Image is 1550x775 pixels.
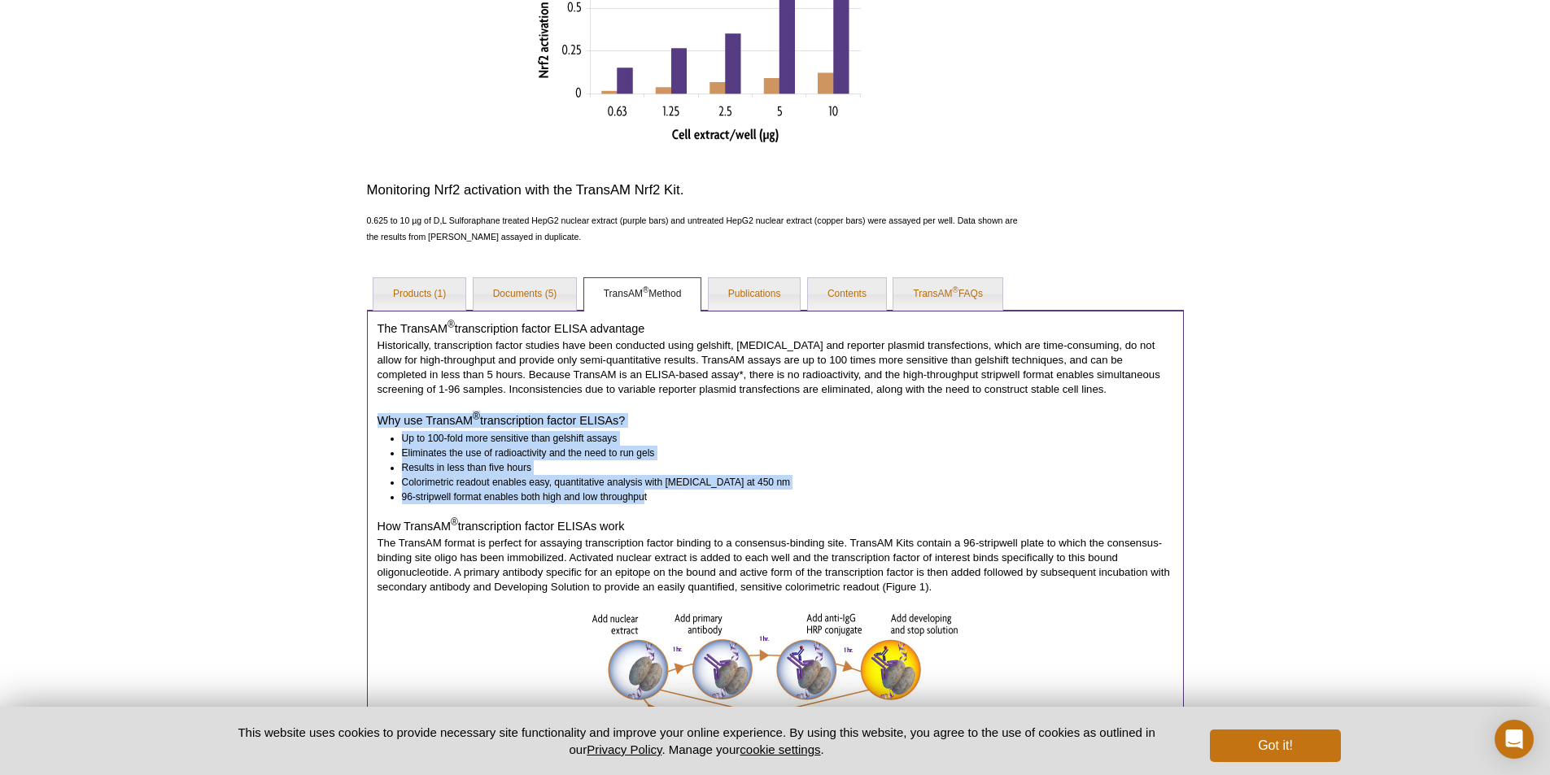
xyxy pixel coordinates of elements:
li: Results in less than five hours [402,460,1159,475]
p: This website uses cookies to provide necessary site functionality and improve your online experie... [210,724,1184,758]
h4: Why use TransAM transcription factor ELISAs? [378,413,1173,428]
li: Up to 100-fold more sensitive than gelshift assays [402,431,1159,446]
div: Open Intercom Messenger [1495,720,1534,759]
span: 0.625 to 10 µg of D,L Sulforaphane treated HepG2 nuclear extract (purple bars) and untreated HepG... [367,216,1018,242]
sup: ® [643,285,648,294]
sup: ® [473,411,480,422]
a: Documents (5) [474,278,577,311]
sup: ® [451,516,458,528]
p: The TransAM format is perfect for assaying transcription factor binding to a consensus-binding si... [378,536,1173,594]
a: Products (1) [373,278,465,311]
a: Contents [808,278,886,311]
li: Colorimetric readout enables easy, quantitative analysis with [MEDICAL_DATA] at 450 nm [402,475,1159,490]
sup: ® [448,319,455,330]
h3: Monitoring Nrf2 activation with the TransAM Nrf2 Kit. [367,181,1029,200]
sup: ® [953,285,958,294]
button: cookie settings [740,742,820,756]
a: Privacy Policy [587,742,661,756]
h4: The TransAM transcription factor ELISA advantage [378,321,1173,336]
li: Eliminates the use of radioactivity and the need to run gels [402,446,1159,460]
a: TransAM®Method [584,278,701,311]
a: Publications [709,278,801,311]
li: 96-stripwell format enables both high and low throughput [402,490,1159,504]
p: Historically, transcription factor studies have been conducted using gelshift, [MEDICAL_DATA] and... [378,338,1173,397]
button: Got it! [1210,729,1340,762]
h4: How TransAM transcription factor ELISAs work [378,519,1173,533]
a: TransAM®FAQs [893,278,1002,311]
